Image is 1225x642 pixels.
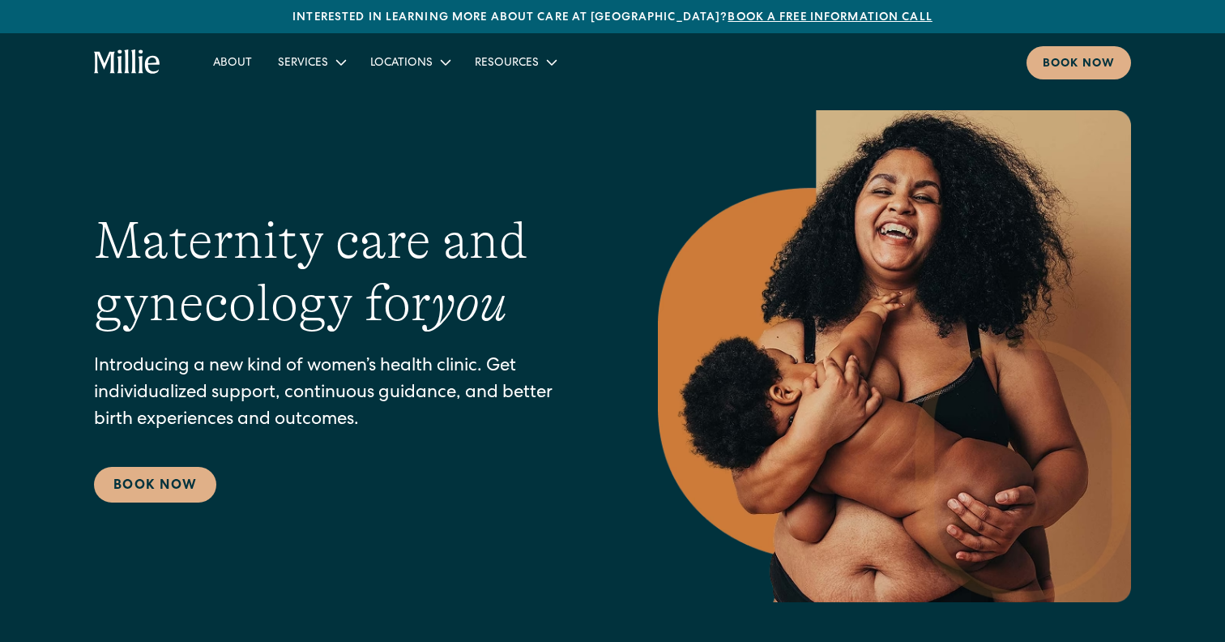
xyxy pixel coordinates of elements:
div: Resources [462,49,568,75]
a: About [200,49,265,75]
img: Smiling mother with her baby in arms, celebrating body positivity and the nurturing bond of postp... [658,110,1131,602]
div: Services [278,55,328,72]
p: Introducing a new kind of women’s health clinic. Get individualized support, continuous guidance,... [94,354,593,434]
div: Services [265,49,357,75]
a: Book a free information call [728,12,932,24]
div: Book now [1043,56,1115,73]
a: home [94,49,161,75]
em: you [431,274,507,332]
div: Locations [357,49,462,75]
a: Book Now [94,467,216,503]
a: Book now [1027,46,1131,79]
div: Locations [370,55,433,72]
div: Resources [475,55,539,72]
h1: Maternity care and gynecology for [94,210,593,335]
